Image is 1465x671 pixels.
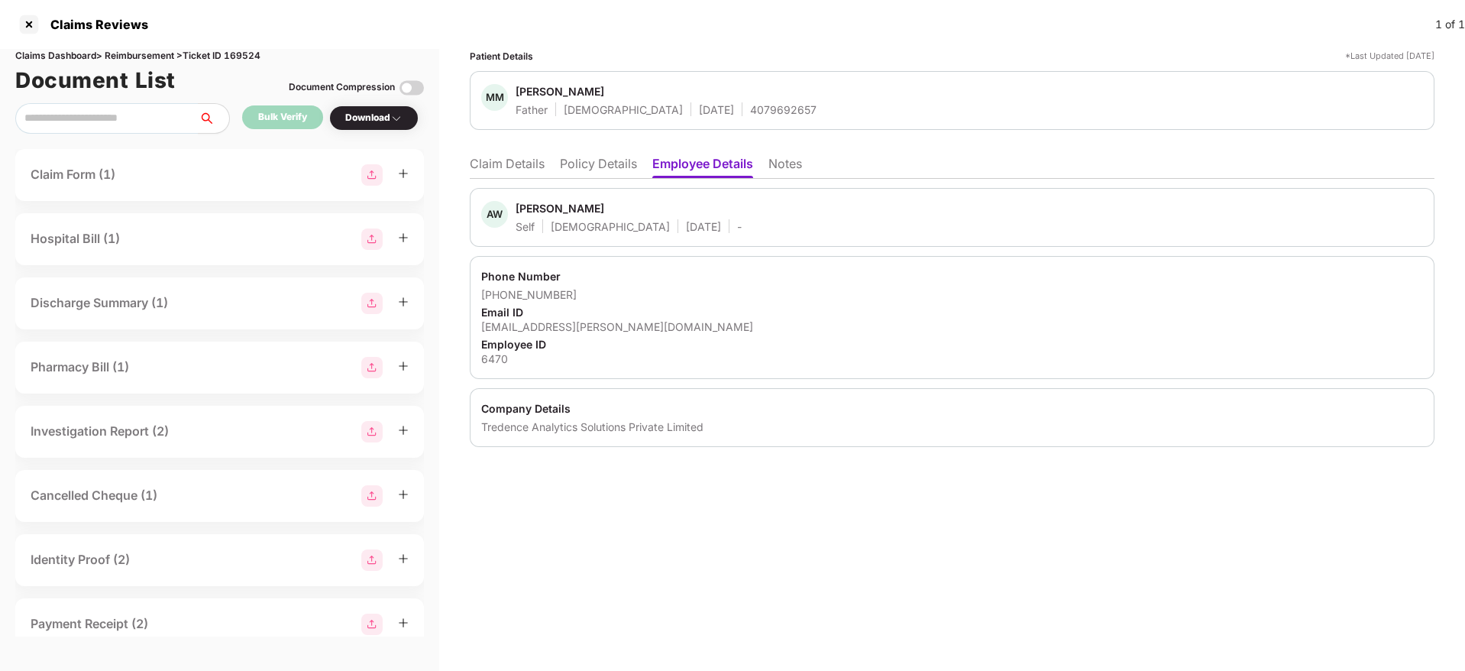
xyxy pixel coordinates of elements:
[516,219,535,234] div: Self
[686,219,721,234] div: [DATE]
[345,111,403,125] div: Download
[361,485,383,507] img: svg+xml;base64,PHN2ZyBpZD0iR3JvdXBfMjg4MTMiIGRhdGEtbmFtZT0iR3JvdXAgMjg4MTMiIHhtbG5zPSJodHRwOi8vd3...
[198,103,230,134] button: search
[652,156,753,178] li: Employee Details
[398,361,409,371] span: plus
[361,421,383,442] img: svg+xml;base64,PHN2ZyBpZD0iR3JvdXBfMjg4MTMiIGRhdGEtbmFtZT0iR3JvdXAgMjg4MTMiIHhtbG5zPSJodHRwOi8vd3...
[361,164,383,186] img: svg+xml;base64,PHN2ZyBpZD0iR3JvdXBfMjg4MTMiIGRhdGEtbmFtZT0iR3JvdXAgMjg4MTMiIHhtbG5zPSJodHRwOi8vd3...
[564,102,683,117] div: [DEMOGRAPHIC_DATA]
[768,156,802,178] li: Notes
[31,229,120,248] div: Hospital Bill (1)
[398,489,409,500] span: plus
[361,293,383,314] img: svg+xml;base64,PHN2ZyBpZD0iR3JvdXBfMjg4MTMiIGRhdGEtbmFtZT0iR3JvdXAgMjg4MTMiIHhtbG5zPSJodHRwOi8vd3...
[481,352,1423,366] div: 6470
[390,112,403,125] img: svg+xml;base64,PHN2ZyBpZD0iRHJvcGRvd24tMzJ4MzIiIHhtbG5zPSJodHRwOi8vd3d3LnczLm9yZy8yMDAwL3N2ZyIgd2...
[516,201,604,216] div: [PERSON_NAME]
[31,358,129,377] div: Pharmacy Bill (1)
[361,229,383,250] img: svg+xml;base64,PHN2ZyBpZD0iR3JvdXBfMjg4MTMiIGRhdGEtbmFtZT0iR3JvdXAgMjg4MTMiIHhtbG5zPSJodHRwOi8vd3...
[289,80,395,95] div: Document Compression
[481,305,1423,319] div: Email ID
[361,549,383,571] img: svg+xml;base64,PHN2ZyBpZD0iR3JvdXBfMjg4MTMiIGRhdGEtbmFtZT0iR3JvdXAgMjg4MTMiIHhtbG5zPSJodHRwOi8vd3...
[361,357,383,378] img: svg+xml;base64,PHN2ZyBpZD0iR3JvdXBfMjg4MTMiIGRhdGEtbmFtZT0iR3JvdXAgMjg4MTMiIHhtbG5zPSJodHRwOi8vd3...
[481,337,1423,352] div: Employee ID
[516,102,548,117] div: Father
[258,110,307,125] div: Bulk Verify
[398,425,409,436] span: plus
[470,156,545,178] li: Claim Details
[481,420,1423,434] div: Tredence Analytics Solutions Private Limited
[398,168,409,179] span: plus
[398,553,409,564] span: plus
[551,219,670,234] div: [DEMOGRAPHIC_DATA]
[198,112,229,125] span: search
[750,102,817,117] div: 4079692657
[41,17,148,32] div: Claims Reviews
[1435,16,1465,33] div: 1 of 1
[481,84,508,111] div: MM
[398,232,409,243] span: plus
[481,201,508,228] div: AW
[481,287,1423,302] div: [PHONE_NUMBER]
[361,614,383,635] img: svg+xml;base64,PHN2ZyBpZD0iR3JvdXBfMjg4MTMiIGRhdGEtbmFtZT0iR3JvdXAgMjg4MTMiIHhtbG5zPSJodHRwOi8vd3...
[15,63,176,97] h1: Document List
[481,319,1423,334] div: [EMAIL_ADDRESS][PERSON_NAME][DOMAIN_NAME]
[398,618,409,628] span: plus
[31,550,130,569] div: Identity Proof (2)
[15,49,424,63] div: Claims Dashboard > Reimbursement > Ticket ID 169524
[699,102,734,117] div: [DATE]
[737,219,742,234] div: -
[31,486,157,505] div: Cancelled Cheque (1)
[481,269,1423,284] div: Phone Number
[398,297,409,307] span: plus
[1345,49,1434,63] div: *Last Updated [DATE]
[31,293,168,313] div: Discharge Summary (1)
[31,422,169,441] div: Investigation Report (2)
[470,49,533,63] div: Patient Details
[399,76,424,100] img: svg+xml;base64,PHN2ZyBpZD0iVG9nZ2xlLTMyeDMyIiB4bWxucz0iaHR0cDovL3d3dy53My5vcmcvMjAwMC9zdmciIHdpZH...
[31,614,148,634] div: Payment Receipt (2)
[31,165,115,184] div: Claim Form (1)
[516,84,604,99] div: [PERSON_NAME]
[481,401,1423,416] div: Company Details
[560,156,637,178] li: Policy Details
